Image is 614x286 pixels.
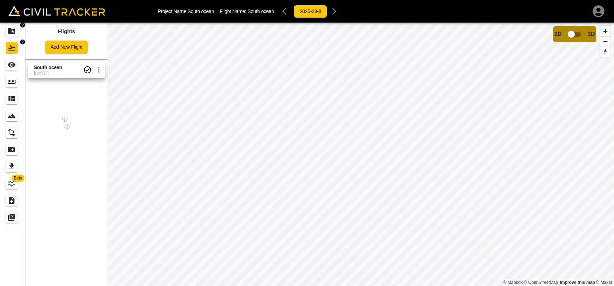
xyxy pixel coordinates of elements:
[554,31,561,37] span: 2D
[560,280,595,285] a: Map feedback
[294,5,327,18] button: 2025-28-8
[8,6,105,16] img: Civil Tracker
[158,8,214,14] p: Project Name: South ocean
[503,280,523,285] a: Mapbox
[596,280,612,285] a: Maxar
[219,8,274,14] p: Flight Name:
[600,26,610,36] button: Zoom in
[600,36,610,47] button: Zoom out
[600,47,610,57] button: Reset bearing to north
[108,23,614,286] canvas: Map
[588,31,595,37] span: 3D
[524,280,558,285] a: OpenStreetMap
[247,8,274,14] span: South ocean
